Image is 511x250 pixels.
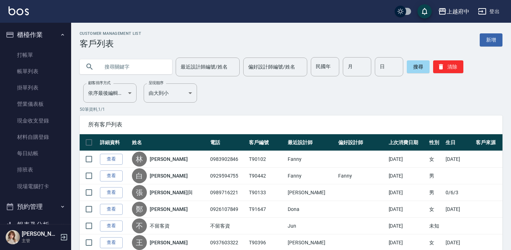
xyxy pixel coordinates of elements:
[100,204,123,215] a: 查看
[132,185,147,200] div: 張
[3,216,68,234] button: 報表及分析
[3,96,68,112] a: 營業儀表板
[427,168,444,184] td: 男
[286,151,336,168] td: Fanny
[427,184,444,201] td: 男
[387,201,427,218] td: [DATE]
[100,170,123,181] a: 查看
[9,6,29,15] img: Logo
[247,134,286,151] th: 客戶編號
[407,60,430,73] button: 搜尋
[447,7,469,16] div: 上越府中
[100,154,123,165] a: 查看
[132,218,147,233] div: 不
[22,230,58,238] h5: [PERSON_NAME]
[444,184,474,201] td: 0/6/3
[475,5,502,18] button: 登出
[208,184,247,201] td: 0989716221
[435,4,472,19] button: 上越府中
[80,106,502,113] p: 50 筆資料, 1 / 1
[208,151,247,168] td: 0983902846
[336,168,387,184] td: Fanny
[144,83,197,103] div: 由大到小
[444,151,474,168] td: [DATE]
[88,121,494,128] span: 所有客戶列表
[387,184,427,201] td: [DATE]
[88,80,111,86] label: 顧客排序方式
[149,80,164,86] label: 呈現順序
[336,134,387,151] th: 偏好設計師
[286,168,336,184] td: Fanny
[100,221,123,232] a: 查看
[427,218,444,234] td: 未知
[444,134,474,151] th: 生日
[286,218,336,234] td: Jun
[208,201,247,218] td: 0926107849
[208,218,247,234] td: 不留客資
[247,151,286,168] td: T90102
[80,31,141,36] h2: Customer Management List
[474,134,502,151] th: 客戶來源
[132,152,147,167] div: 林
[150,206,187,213] a: [PERSON_NAME]
[3,63,68,80] a: 帳單列表
[427,151,444,168] td: 女
[132,235,147,250] div: 王
[3,197,68,216] button: 預約管理
[132,202,147,217] div: 鄭
[132,168,147,183] div: 白
[100,57,166,76] input: 搜尋關鍵字
[100,187,123,198] a: 查看
[3,162,68,178] a: 排班表
[417,4,432,18] button: save
[427,134,444,151] th: 性別
[208,168,247,184] td: 0929594755
[3,129,68,145] a: 材料自購登錄
[3,178,68,195] a: 現場電腦打卡
[150,189,192,196] a: [PERSON_NAME]與
[286,184,336,201] td: [PERSON_NAME]
[3,113,68,129] a: 現金收支登錄
[444,201,474,218] td: [DATE]
[387,168,427,184] td: [DATE]
[100,237,123,248] a: 查看
[433,60,463,73] button: 清除
[3,47,68,63] a: 打帳單
[150,156,187,163] a: [PERSON_NAME]
[208,134,247,151] th: 電話
[3,145,68,162] a: 每日結帳
[150,172,187,179] a: [PERSON_NAME]
[480,33,502,47] a: 新增
[22,238,58,244] p: 主管
[80,39,141,49] h3: 客戶列表
[98,134,130,151] th: 詳細資料
[3,26,68,44] button: 櫃檯作業
[286,134,336,151] th: 最近設計師
[387,218,427,234] td: [DATE]
[3,80,68,96] a: 掛單列表
[286,201,336,218] td: Dona
[130,134,208,151] th: 姓名
[150,222,170,229] a: 不留客資
[83,83,137,103] div: 依序最後編輯時間
[387,134,427,151] th: 上次消費日期
[247,201,286,218] td: T91647
[387,151,427,168] td: [DATE]
[247,184,286,201] td: T90133
[6,230,20,244] img: Person
[427,201,444,218] td: 女
[150,239,187,246] a: [PERSON_NAME]
[247,168,286,184] td: T90442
